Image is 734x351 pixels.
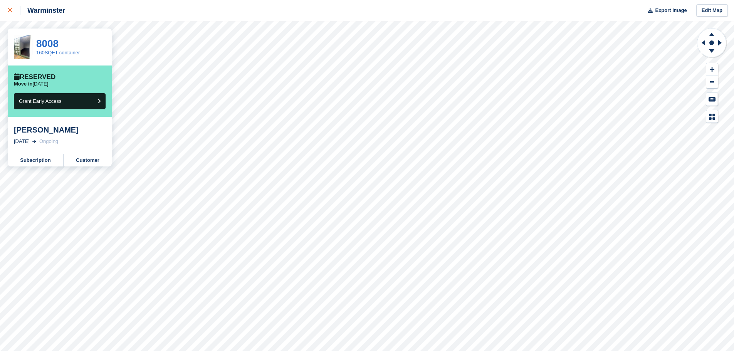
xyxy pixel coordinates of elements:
[655,7,687,14] span: Export Image
[14,93,106,109] button: Grant Early Access
[706,110,718,123] button: Map Legend
[64,154,112,166] a: Customer
[14,138,30,145] div: [DATE]
[696,4,728,17] a: Edit Map
[39,138,58,145] div: Ongoing
[19,98,62,104] span: Grant Early Access
[32,140,36,143] img: arrow-right-light-icn-cde0832a797a2874e46488d9cf13f60e5c3a73dbe684e267c42b8395dfbc2abf.svg
[14,125,106,134] div: [PERSON_NAME]
[706,76,718,89] button: Zoom Out
[14,73,55,81] div: Reserved
[14,35,32,59] img: lh%206.jpeg
[706,93,718,106] button: Keyboard Shortcuts
[8,154,64,166] a: Subscription
[36,38,59,49] a: 8008
[643,4,687,17] button: Export Image
[36,50,80,55] a: 160SQFT container
[14,81,48,87] p: [DATE]
[20,6,65,15] div: Warminster
[14,81,32,87] span: Move in
[706,63,718,76] button: Zoom In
